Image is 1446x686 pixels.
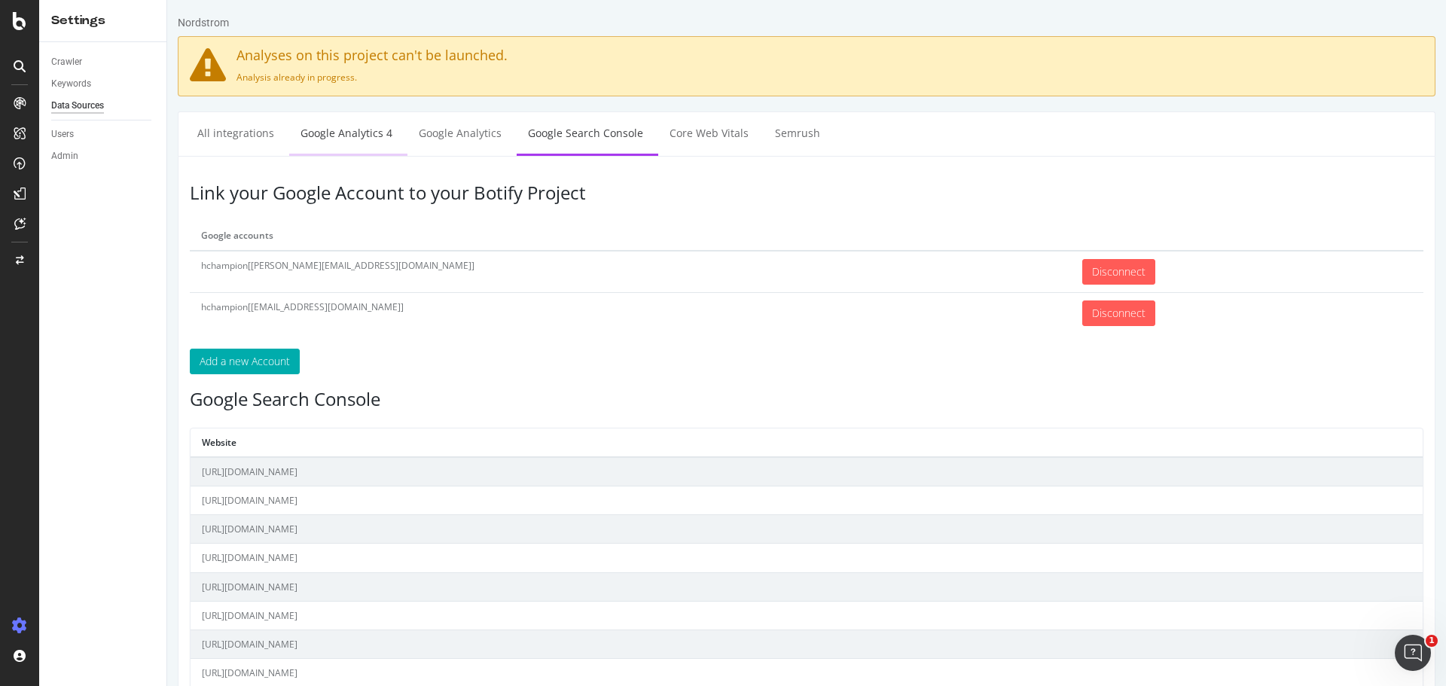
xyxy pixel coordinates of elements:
a: Google Analytics [240,112,346,154]
iframe: Intercom live chat [1395,635,1431,671]
span: 1 [1426,635,1438,647]
button: Add a new Account [23,349,133,374]
a: Core Web Vitals [491,112,593,154]
a: Google Analytics 4 [122,112,236,154]
div: Settings [51,12,154,29]
a: Crawler [51,54,156,70]
a: Users [51,127,156,142]
div: Nordstrom [11,15,62,30]
th: Website [23,428,1255,457]
td: hchampion[[PERSON_NAME][EMAIL_ADDRESS][DOMAIN_NAME]] [23,251,904,293]
h4: Analyses on this project can't be launched. [23,48,1256,63]
a: Google Search Console [349,112,487,154]
div: Crawler [51,54,82,70]
div: Users [51,127,74,142]
h3: Google Search Console [23,389,1256,409]
td: [URL][DOMAIN_NAME] [23,457,1255,486]
input: Disconnect [915,259,988,285]
td: [URL][DOMAIN_NAME] [23,515,1255,544]
div: Data Sources [51,98,104,114]
a: Admin [51,148,156,164]
td: [URL][DOMAIN_NAME] [23,572,1255,601]
td: hchampion[[EMAIL_ADDRESS][DOMAIN_NAME]] [23,292,904,334]
td: [URL][DOMAIN_NAME] [23,486,1255,515]
input: Disconnect [915,300,988,326]
h3: Link your Google Account to your Botify Project [23,183,1256,203]
a: Keywords [51,76,156,92]
div: Admin [51,148,78,164]
a: All integrations [19,112,118,154]
td: [URL][DOMAIN_NAME] [23,630,1255,658]
a: Semrush [596,112,664,154]
p: Analysis already in progress. [23,71,1256,84]
div: Keywords [51,76,91,92]
td: [URL][DOMAIN_NAME] [23,544,1255,572]
th: Google accounts [23,221,904,250]
a: Data Sources [51,98,156,114]
td: [URL][DOMAIN_NAME] [23,601,1255,630]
